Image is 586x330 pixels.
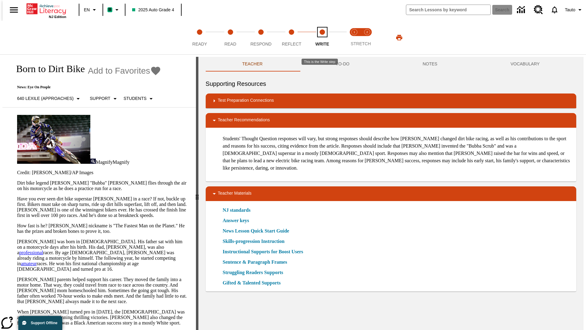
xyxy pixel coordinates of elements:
p: Teacher Recommendations [218,117,270,124]
button: Select Student [121,93,157,104]
a: professional [19,250,43,255]
button: Profile/Settings [562,4,586,15]
a: News Lesson Quick Start Guide, Will open in new browser window or tab [223,227,289,235]
span: Add to Favorites [88,66,150,76]
button: NOTES [386,57,474,71]
p: Teacher Materials [218,190,252,197]
a: sensation [36,315,54,320]
button: VOCABULARY [474,57,576,71]
h1: Born to Dirt Bike [10,63,85,75]
button: Write step 5 of 5 [305,21,340,54]
a: NJ standards [223,207,254,214]
img: Magnify [90,159,96,164]
button: Teacher [206,57,299,71]
p: Credit: [PERSON_NAME]/AP Images [17,170,189,175]
div: reading [2,57,196,327]
button: Ready step 1 of 5 [182,21,217,54]
p: Test Preparation Connections [218,97,274,105]
img: Motocross racer James Stewart flies through the air on his dirt bike. [17,115,90,164]
h6: Supporting Resources [206,79,576,89]
text: 1 [353,31,355,34]
div: Teacher Materials [206,186,576,201]
input: search field [406,5,490,15]
p: Dirt bike legend [PERSON_NAME] "Bubba" [PERSON_NAME] flies through the air on his motorcycle as h... [17,180,189,191]
span: Ready [192,42,207,46]
p: How fast is he? [PERSON_NAME] nickname is "The Fastest Man on the Planet." He has the prizes and ... [17,223,189,234]
p: Students' Thought Question responses will vary, but strong responses should describe how [PERSON_... [223,135,571,172]
text: 2 [366,31,368,34]
button: Select Lexile, 640 Lexile (Approaches) [15,93,84,104]
a: Skills-progression Instruction, Will open in new browser window or tab [223,238,285,245]
span: STRETCH [351,41,371,46]
button: Scaffolds, Support [87,93,121,104]
span: Magnify [113,159,129,165]
button: Print [389,32,409,43]
span: Reflect [282,42,302,46]
a: Answer keys, Will open in new browser window or tab [223,217,249,224]
span: Tauto [565,7,575,13]
button: Language: EN, Select a language [81,4,101,15]
a: Sentence & Paragraph Frames, Will open in new browser window or tab [223,258,287,266]
span: Support Offline [31,321,57,325]
a: Struggling Readers Supports [223,269,287,276]
p: Support [90,95,110,102]
a: Instructional Supports for Boost Users, Will open in new browser window or tab [223,248,303,255]
button: Add to Favorites - Born to Dirt Bike [88,65,161,76]
button: Stretch Read step 1 of 2 [345,21,363,54]
span: B [108,6,111,13]
button: Stretch Respond step 2 of 2 [358,21,376,54]
button: Read step 2 of 5 [212,21,248,54]
button: Boost Class color is mint green. Change class color [105,4,123,15]
div: activity [198,57,584,330]
button: Support Offline [18,316,62,330]
span: NJ Edition [49,15,66,19]
p: [PERSON_NAME] was born in [DEMOGRAPHIC_DATA]. His father sat with him on a motorcycle days after ... [17,239,189,272]
p: When [PERSON_NAME] turned pro in [DATE], the [DEMOGRAPHIC_DATA] was an instant , winning thrillin... [17,309,189,326]
a: amateur [21,261,37,266]
span: 2025 Auto Grade 4 [132,7,174,13]
span: Respond [250,42,271,46]
span: EN [84,7,90,13]
p: [PERSON_NAME] parents helped support his career. They moved the family into a motor home. That wa... [17,277,189,304]
a: Gifted & Talented Supports [223,279,284,287]
p: 640 Lexile (Approaches) [17,95,74,102]
p: Students [124,95,146,102]
div: Home [27,2,66,19]
div: This is the Write step [302,59,338,65]
button: Open side menu [5,1,23,19]
div: Press Enter or Spacebar and then press right and left arrow keys to move the slider [196,57,198,330]
div: Teacher Recommendations [206,113,576,128]
a: Data Center [513,2,530,18]
span: Write [315,42,329,46]
a: Resource Center, Will open in new tab [530,2,547,18]
p: Have you ever seen dirt bike superstar [PERSON_NAME] in a race? If not, buckle up first. Bikers m... [17,196,189,218]
span: Read [224,42,236,46]
button: Reflect step 4 of 5 [274,21,309,54]
p: News: Eye On People [10,85,161,90]
button: TO-DO [299,57,386,71]
span: Magnify [96,159,113,165]
button: Respond step 3 of 5 [243,21,279,54]
a: Notifications [547,2,562,18]
div: Instructional Panel Tabs [206,57,576,71]
div: Test Preparation Connections [206,94,576,108]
